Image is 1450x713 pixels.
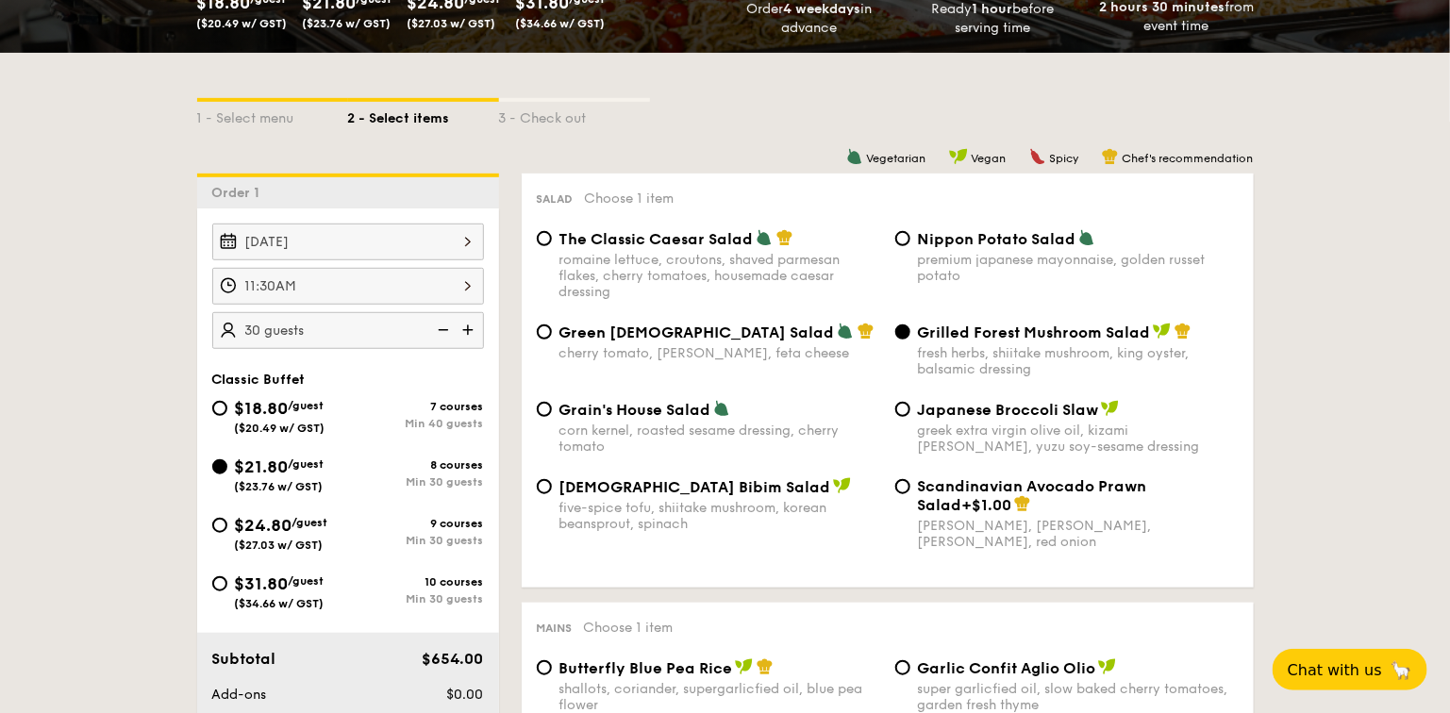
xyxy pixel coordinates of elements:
[918,423,1239,455] div: greek extra virgin olive oil, kizami [PERSON_NAME], yuzu soy-sesame dressing
[348,575,484,589] div: 10 courses
[918,345,1239,377] div: fresh herbs, shiitake mushroom, king oyster, balsamic dressing
[895,231,910,246] input: Nippon Potato Saladpremium japanese mayonnaise, golden russet potato
[289,399,325,412] span: /guest
[235,422,325,435] span: ($20.49 w/ GST)
[756,229,773,246] img: icon-vegetarian.fe4039eb.svg
[918,230,1076,248] span: Nippon Potato Salad
[537,622,573,635] span: Mains
[1050,152,1079,165] span: Spicy
[427,312,456,348] img: icon-reduce.1d2dbef1.svg
[303,17,392,30] span: ($23.76 w/ GST)
[895,479,910,494] input: Scandinavian Avocado Prawn Salad+$1.00[PERSON_NAME], [PERSON_NAME], [PERSON_NAME], red onion
[212,268,484,305] input: Event time
[537,479,552,494] input: [DEMOGRAPHIC_DATA] Bibim Saladfive-spice tofu, shiitake mushroom, korean beansprout, spinach
[713,400,730,417] img: icon-vegetarian.fe4039eb.svg
[235,539,324,552] span: ($27.03 w/ GST)
[949,148,968,165] img: icon-vegan.f8ff3823.svg
[212,372,306,388] span: Classic Buffet
[212,650,276,668] span: Subtotal
[212,459,227,474] input: $21.80/guest($23.76 w/ GST)8 coursesMin 30 guests
[559,230,754,248] span: The Classic Caesar Salad
[456,312,484,348] img: icon-add.58712e84.svg
[918,401,1099,419] span: Japanese Broccoli Slaw
[918,323,1151,341] span: Grilled Forest Mushroom Salad
[918,252,1239,284] div: premium japanese mayonnaise, golden russet potato
[559,423,880,455] div: corn kernel, roasted sesame dressing, cherry tomato
[499,102,650,128] div: 3 - Check out
[235,398,289,419] span: $18.80
[516,17,606,30] span: ($34.66 w/ GST)
[1101,400,1120,417] img: icon-vegan.f8ff3823.svg
[973,1,1013,17] strong: 1 hour
[348,458,484,472] div: 8 courses
[537,402,552,417] input: Grain's House Saladcorn kernel, roasted sesame dressing, cherry tomato
[584,620,674,636] span: Choose 1 item
[833,477,852,494] img: icon-vegan.f8ff3823.svg
[348,475,484,489] div: Min 30 guests
[212,185,268,201] span: Order 1
[348,517,484,530] div: 9 courses
[197,102,348,128] div: 1 - Select menu
[757,658,774,675] img: icon-chef-hat.a58ddaea.svg
[1102,148,1119,165] img: icon-chef-hat.a58ddaea.svg
[1153,323,1172,340] img: icon-vegan.f8ff3823.svg
[918,659,1096,677] span: Garlic Confit Aglio Olio
[1123,152,1254,165] span: Chef's recommendation
[783,1,860,17] strong: 4 weekdays
[1014,495,1031,512] img: icon-chef-hat.a58ddaea.svg
[537,231,552,246] input: The Classic Caesar Saladromaine lettuce, croutons, shaved parmesan flakes, cherry tomatoes, house...
[235,480,324,493] span: ($23.76 w/ GST)
[918,518,1239,550] div: [PERSON_NAME], [PERSON_NAME], [PERSON_NAME], red onion
[289,574,325,588] span: /guest
[895,402,910,417] input: Japanese Broccoli Slawgreek extra virgin olive oil, kizami [PERSON_NAME], yuzu soy-sesame dressing
[197,17,288,30] span: ($20.49 w/ GST)
[348,592,484,605] div: Min 30 guests
[422,650,483,668] span: $654.00
[735,658,754,675] img: icon-vegan.f8ff3823.svg
[212,312,484,349] input: Number of guests
[289,457,325,471] span: /guest
[858,323,875,340] img: icon-chef-hat.a58ddaea.svg
[559,323,835,341] span: Green [DEMOGRAPHIC_DATA] Salad
[212,401,227,416] input: $18.80/guest($20.49 w/ GST)7 coursesMin 40 guests
[537,324,552,340] input: Green [DEMOGRAPHIC_DATA] Saladcherry tomato, [PERSON_NAME], feta cheese
[895,324,910,340] input: Grilled Forest Mushroom Saladfresh herbs, shiitake mushroom, king oyster, balsamic dressing
[537,660,552,675] input: Butterfly Blue Pea Riceshallots, coriander, supergarlicfied oil, blue pea flower
[408,17,496,30] span: ($27.03 w/ GST)
[348,534,484,547] div: Min 30 guests
[918,681,1239,713] div: super garlicfied oil, slow baked cherry tomatoes, garden fresh thyme
[212,224,484,260] input: Event date
[235,597,325,610] span: ($34.66 w/ GST)
[846,148,863,165] img: icon-vegetarian.fe4039eb.svg
[212,576,227,591] input: $31.80/guest($34.66 w/ GST)10 coursesMin 30 guests
[962,496,1012,514] span: +$1.00
[446,687,483,703] span: $0.00
[972,152,1007,165] span: Vegan
[212,518,227,533] input: $24.80/guest($27.03 w/ GST)9 coursesMin 30 guests
[235,573,289,594] span: $31.80
[235,515,292,536] span: $24.80
[895,660,910,675] input: Garlic Confit Aglio Oliosuper garlicfied oil, slow baked cherry tomatoes, garden fresh thyme
[212,687,267,703] span: Add-ons
[348,400,484,413] div: 7 courses
[1078,229,1095,246] img: icon-vegetarian.fe4039eb.svg
[867,152,926,165] span: Vegetarian
[559,500,880,532] div: five-spice tofu, shiitake mushroom, korean beansprout, spinach
[559,252,880,300] div: romaine lettuce, croutons, shaved parmesan flakes, cherry tomatoes, housemade caesar dressing
[1175,323,1192,340] img: icon-chef-hat.a58ddaea.svg
[776,229,793,246] img: icon-chef-hat.a58ddaea.svg
[1029,148,1046,165] img: icon-spicy.37a8142b.svg
[559,345,880,361] div: cherry tomato, [PERSON_NAME], feta cheese
[837,323,854,340] img: icon-vegetarian.fe4039eb.svg
[235,456,289,477] span: $21.80
[348,102,499,128] div: 2 - Select items
[585,191,675,207] span: Choose 1 item
[1390,659,1412,681] span: 🦙
[559,659,733,677] span: Butterfly Blue Pea Rice
[292,516,328,529] span: /guest
[1288,661,1382,679] span: Chat with us
[1273,649,1427,690] button: Chat with us🦙
[559,478,831,496] span: [DEMOGRAPHIC_DATA] Bibim Salad
[559,681,880,713] div: shallots, coriander, supergarlicfied oil, blue pea flower
[348,417,484,430] div: Min 40 guests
